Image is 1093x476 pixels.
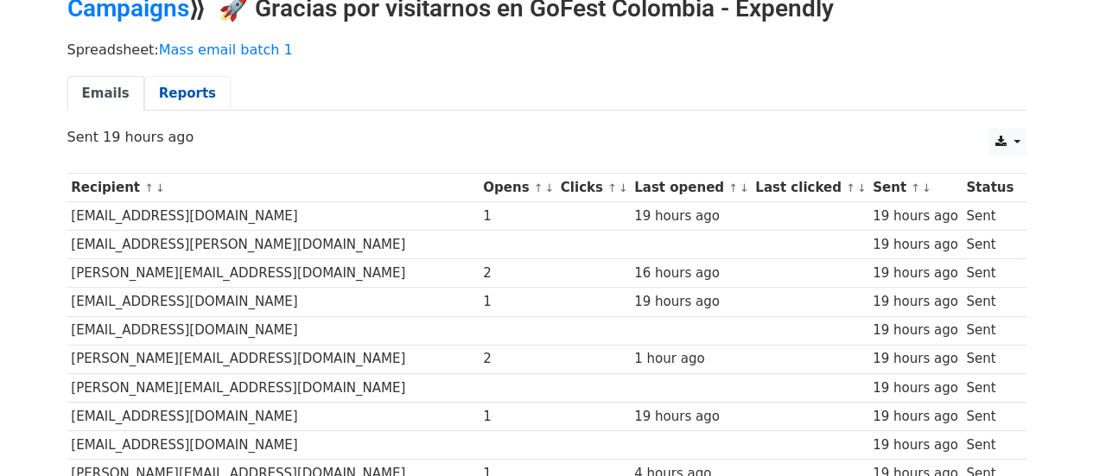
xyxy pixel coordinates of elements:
[868,174,962,202] th: Sent
[630,174,751,202] th: Last opened
[962,202,1017,231] td: Sent
[873,435,958,455] div: 19 hours ago
[962,345,1017,373] td: Sent
[67,259,480,288] td: [PERSON_NAME][EMAIL_ADDRESS][DOMAIN_NAME]
[846,181,855,194] a: ↑
[479,174,556,202] th: Opens
[483,349,552,369] div: 2
[962,430,1017,459] td: Sent
[857,181,867,194] a: ↓
[67,41,1026,59] p: Spreadsheet:
[873,349,958,369] div: 19 hours ago
[67,373,480,402] td: [PERSON_NAME][EMAIL_ADDRESS][DOMAIN_NAME]
[67,231,480,259] td: [EMAIL_ADDRESS][PERSON_NAME][DOMAIN_NAME]
[962,174,1017,202] th: Status
[962,373,1017,402] td: Sent
[483,407,552,427] div: 1
[159,41,293,58] a: Mass email batch 1
[1007,393,1093,476] div: Widget de chat
[607,181,617,194] a: ↑
[67,288,480,316] td: [EMAIL_ADDRESS][DOMAIN_NAME]
[634,206,747,226] div: 19 hours ago
[483,292,552,312] div: 1
[728,181,738,194] a: ↑
[544,181,554,194] a: ↓
[873,321,958,340] div: 19 hours ago
[751,174,868,202] th: Last clicked
[156,181,165,194] a: ↓
[634,349,747,369] div: 1 hour ago
[67,128,1026,146] p: Sent 19 hours ago
[634,263,747,283] div: 16 hours ago
[962,316,1017,345] td: Sent
[922,181,931,194] a: ↓
[873,235,958,255] div: 19 hours ago
[962,259,1017,288] td: Sent
[873,206,958,226] div: 19 hours ago
[1007,393,1093,476] iframe: Chat Widget
[962,402,1017,430] td: Sent
[534,181,543,194] a: ↑
[873,263,958,283] div: 19 hours ago
[556,174,630,202] th: Clicks
[634,292,747,312] div: 19 hours ago
[67,430,480,459] td: [EMAIL_ADDRESS][DOMAIN_NAME]
[67,202,480,231] td: [EMAIL_ADDRESS][DOMAIN_NAME]
[740,181,749,194] a: ↓
[67,76,144,111] a: Emails
[67,316,480,345] td: [EMAIL_ADDRESS][DOMAIN_NAME]
[911,181,920,194] a: ↑
[483,263,552,283] div: 2
[67,402,480,430] td: [EMAIL_ADDRESS][DOMAIN_NAME]
[962,231,1017,259] td: Sent
[67,345,480,373] td: [PERSON_NAME][EMAIL_ADDRESS][DOMAIN_NAME]
[873,407,958,427] div: 19 hours ago
[483,206,552,226] div: 1
[67,174,480,202] th: Recipient
[634,407,747,427] div: 19 hours ago
[962,288,1017,316] td: Sent
[873,292,958,312] div: 19 hours ago
[619,181,628,194] a: ↓
[873,378,958,398] div: 19 hours ago
[144,76,231,111] a: Reports
[144,181,154,194] a: ↑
